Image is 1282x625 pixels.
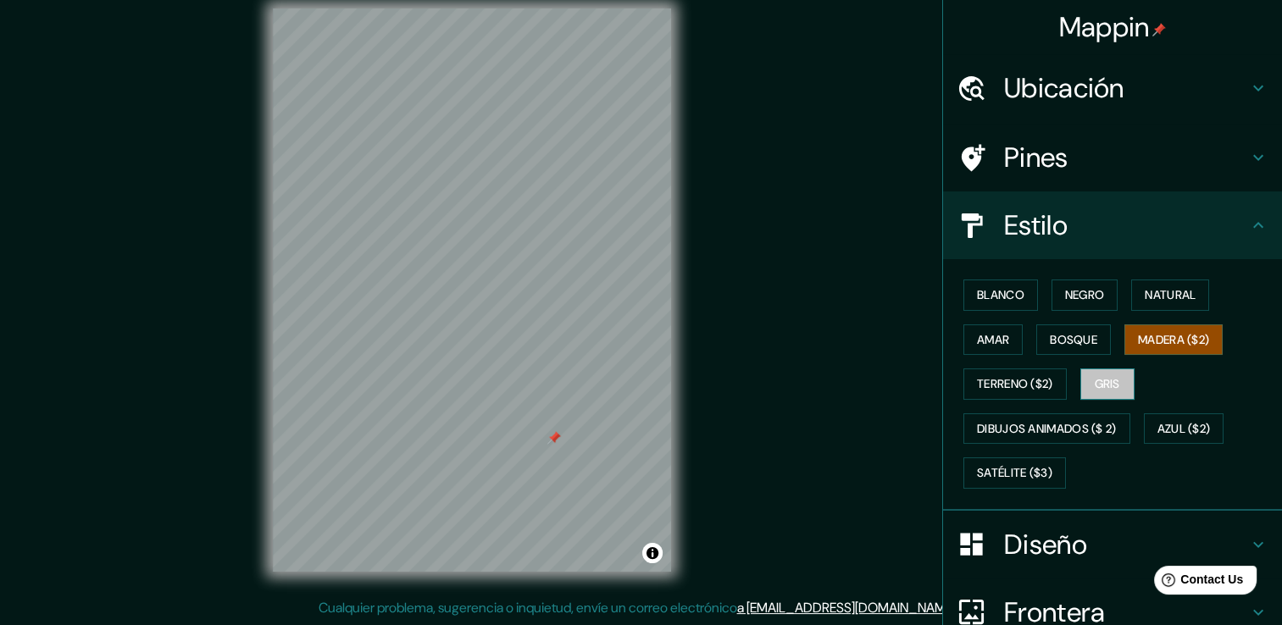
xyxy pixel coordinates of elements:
h4: Estilo [1004,208,1248,242]
font: Negro [1065,285,1105,306]
font: Satélite ($3) [977,462,1052,484]
font: Bosque [1050,329,1097,351]
font: Madera ($2) [1138,329,1209,351]
h4: Pines [1004,141,1248,174]
div: Diseño [943,511,1282,578]
button: Bosque [1036,324,1111,356]
button: Dibujos animados ($ 2) [963,413,1130,445]
button: Natural [1131,279,1209,311]
div: Ubicación [943,54,1282,122]
font: Amar [977,329,1009,351]
font: Natural [1145,285,1196,306]
font: Mappin [1059,9,1150,45]
h4: Diseño [1004,528,1248,561]
font: Dibujos animados ($ 2) [977,418,1117,440]
font: Blanco [977,285,1024,306]
button: Amar [963,324,1023,356]
button: Blanco [963,279,1038,311]
p: Cualquier problema, sugerencia o inquietud, envíe un correo electrónico . [319,598,958,618]
button: Madera ($2) [1124,324,1223,356]
div: Estilo [943,191,1282,259]
a: a [EMAIL_ADDRESS][DOMAIN_NAME] [737,599,956,617]
font: Terreno ($2) [977,373,1053,395]
button: Satélite ($3) [963,457,1066,489]
button: Gris [1080,368,1135,400]
font: Gris [1095,373,1120,395]
button: Alternar atribución [642,543,663,563]
button: Azul ($2) [1144,413,1224,445]
button: Negro [1052,279,1118,311]
button: Terreno ($2) [963,368,1067,400]
img: pin-icon.png [1152,23,1166,36]
div: Pines [943,124,1282,191]
iframe: Help widget launcher [1131,559,1263,606]
canvas: Mapa [273,8,671,572]
h4: Ubicación [1004,71,1248,105]
font: Azul ($2) [1157,418,1211,440]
